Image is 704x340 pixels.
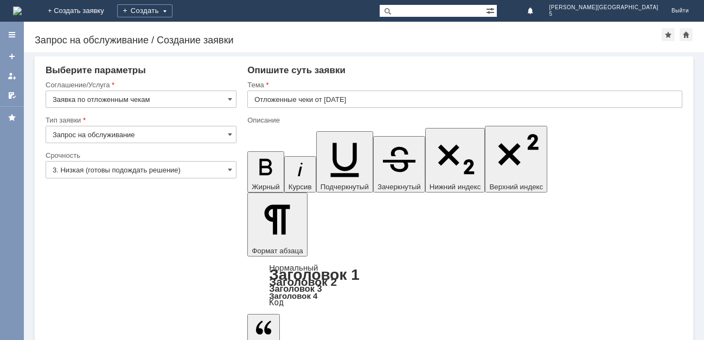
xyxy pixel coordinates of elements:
[269,263,318,272] a: Нормальный
[46,152,234,159] div: Срочность
[13,7,22,15] a: Перейти на домашнюю страницу
[13,7,22,15] img: logo
[269,291,317,300] a: Заголовок 4
[46,117,234,124] div: Тип заявки
[549,11,658,17] span: 5
[269,284,322,293] a: Заголовок 3
[252,247,303,255] span: Формат абзаца
[269,275,337,288] a: Заголовок 2
[117,4,172,17] div: Создать
[485,126,547,193] button: Верхний индекс
[247,193,307,256] button: Формат абзаца
[377,183,421,191] span: Зачеркнутый
[269,266,360,283] a: Заголовок 1
[247,65,345,75] span: Опишите суть заявки
[252,183,280,191] span: Жирный
[316,131,373,193] button: Подчеркнутый
[486,5,497,15] span: Расширенный поиск
[46,65,146,75] span: Выберите параметры
[489,183,543,191] span: Верхний индекс
[3,87,21,104] a: Мои согласования
[284,156,316,193] button: Курсив
[425,128,485,193] button: Нижний индекс
[3,67,21,85] a: Мои заявки
[430,183,481,191] span: Нижний индекс
[289,183,312,191] span: Курсив
[247,264,682,306] div: Формат абзаца
[321,183,369,191] span: Подчеркнутый
[680,28,693,41] div: Сделать домашней страницей
[3,48,21,65] a: Создать заявку
[247,81,680,88] div: Тема
[247,117,680,124] div: Описание
[662,28,675,41] div: Добавить в избранное
[269,298,284,307] a: Код
[46,81,234,88] div: Соглашение/Услуга
[247,151,284,193] button: Жирный
[549,4,658,11] span: [PERSON_NAME][GEOGRAPHIC_DATA]
[373,136,425,193] button: Зачеркнутый
[35,35,662,46] div: Запрос на обслуживание / Создание заявки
